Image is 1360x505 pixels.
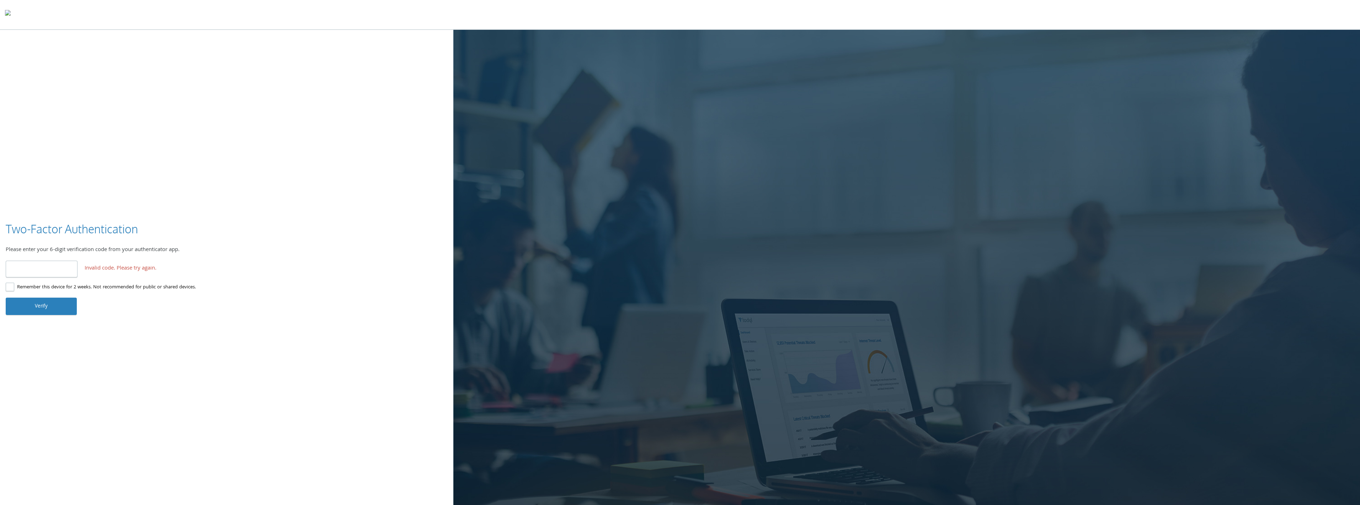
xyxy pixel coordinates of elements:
[85,264,156,273] span: Invalid code. Please try again.
[6,221,138,237] h3: Two-Factor Authentication
[6,246,448,255] div: Please enter your 6-digit verification code from your authenticator app.
[6,283,196,292] label: Remember this device for 2 weeks. Not recommended for public or shared devices.
[5,7,11,22] img: todyl-logo-dark.svg
[6,298,77,315] button: Verify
